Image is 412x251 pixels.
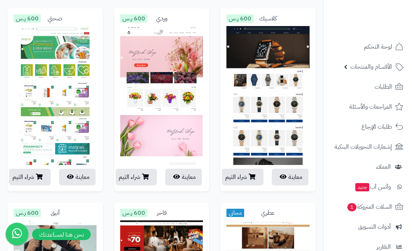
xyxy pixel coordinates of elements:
span: 600 ر.س [14,209,41,217]
span: إشعارات التحويلات البنكية [335,142,392,152]
button: معاينة [59,169,96,185]
span: لوحة التحكم [364,42,392,52]
button: معاينة [272,169,308,185]
span: الطلبات [375,82,392,92]
a: طلبات الإرجاع [328,118,407,136]
a: أدوات التسويق [328,218,407,236]
span: طلبات الإرجاع [361,122,392,132]
span: 600 ر.س [226,14,254,23]
div: صحتي [14,14,97,23]
div: وردي [120,14,203,23]
span: جديد [355,183,369,191]
a: إشعارات التحويلات البنكية [328,138,407,156]
span: 600 ر.س [14,14,41,23]
button: شراء الثيم [222,169,263,185]
span: المراجعات والأسئلة [349,102,392,112]
span: العملاء [376,162,391,172]
span: أدوات التسويق [358,222,391,232]
span: مجاني [226,209,244,217]
img: logo-2.png [361,20,405,36]
button: معاينة [165,169,202,185]
div: فاخر [120,209,203,217]
img: كلاسيك [226,26,310,249]
a: وآتس آبجديد [328,178,407,196]
div: أنيق [14,209,97,217]
a: السلات المتروكة1 [328,198,407,216]
a: المراجعات والأسئلة [328,98,407,116]
div: كلاسيك [226,14,310,23]
span: 600 ر.س [120,14,147,23]
button: شراء الثيم [9,169,51,185]
span: وآتس آب [355,182,391,192]
div: عطري [226,209,310,217]
span: 1 [347,203,356,211]
span: 600 ر.س [120,209,147,217]
a: العملاء [328,158,407,176]
span: السلات المتروكة [347,202,392,212]
a: لوحة التحكم [328,38,407,56]
button: شراء الثيم [116,169,157,185]
span: الأقسام والمنتجات [350,62,392,72]
a: الطلبات [328,78,407,96]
